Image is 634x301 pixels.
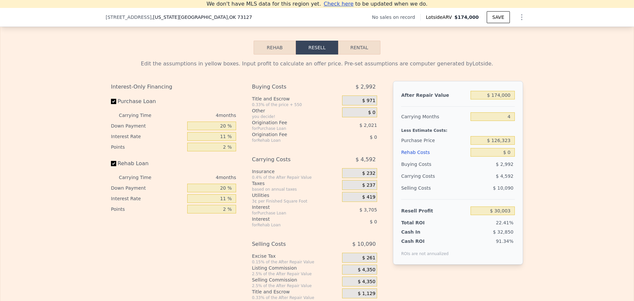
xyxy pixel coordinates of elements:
span: $ 0 [368,110,375,116]
span: , OK 73127 [228,15,252,20]
div: you decide! [252,114,339,119]
span: 22.41% [496,220,513,225]
span: $ 0 [370,219,377,224]
div: 2.5% of the After Repair Value [252,283,339,288]
label: Rehab Loan [111,158,185,169]
div: Purchase Price [401,134,468,146]
div: After Repair Value [401,89,468,101]
div: Down Payment [111,121,185,131]
div: Total ROI [401,219,442,226]
input: Purchase Loan [111,99,116,104]
div: Selling Costs [401,182,468,194]
span: $ 1,129 [358,291,375,297]
div: 0.33% of the After Repair Value [252,295,339,300]
span: $ 10,090 [352,238,376,250]
span: $ 2,021 [359,123,377,128]
div: 4 months [164,110,236,121]
div: for Rehab Loan [252,138,326,143]
div: Origination Fee [252,119,326,126]
span: $ 237 [362,182,375,188]
span: $174,000 [454,15,479,20]
label: Purchase Loan [111,95,185,107]
div: 4 months [164,172,236,183]
div: Points [111,204,185,214]
div: Carrying Time [119,172,162,183]
span: $ 3,705 [359,207,377,212]
div: Interest Rate [111,131,185,142]
div: Interest [252,216,326,222]
div: Cash ROI [401,238,449,245]
div: Taxes [252,180,339,187]
div: Buying Costs [252,81,326,93]
span: $ 10,090 [493,185,513,191]
span: $ 32,850 [493,229,513,235]
div: Points [111,142,185,152]
div: Listing Commission [252,265,339,271]
div: Insurance [252,168,339,175]
div: Edit the assumptions in yellow boxes. Input profit to calculate an offer price. Pre-set assumptio... [111,60,523,68]
span: $ 419 [362,194,375,200]
div: for Purchase Loan [252,126,326,131]
div: Less Estimate Costs: [401,123,515,134]
span: $ 261 [362,255,375,261]
div: Title and Escrow [252,288,339,295]
div: No sales on record [372,14,420,20]
button: SAVE [487,11,510,23]
span: Check here [324,1,353,7]
span: $ 4,350 [358,267,375,273]
div: 0.33% of the price + 550 [252,102,339,107]
div: Down Payment [111,183,185,193]
div: Carrying Months [401,111,468,123]
span: 91.34% [496,239,513,244]
div: Cash In [401,229,442,235]
button: Resell [296,41,338,55]
span: $ 2,992 [356,81,376,93]
span: $ 4,592 [356,154,376,166]
span: $ 232 [362,170,375,176]
div: Interest Rate [111,193,185,204]
div: Title and Escrow [252,95,339,102]
div: Excise Tax [252,253,339,259]
span: Lotside ARV [426,14,454,20]
div: 0.15% of the After Repair Value [252,259,339,265]
div: Carrying Costs [252,154,326,166]
div: 2.5% of the After Repair Value [252,271,339,277]
button: Show Options [515,11,528,24]
div: ROIs are not annualized [401,245,449,256]
button: Rehab [254,41,296,55]
div: Carrying Time [119,110,162,121]
span: $ 971 [362,98,375,104]
span: $ 0 [370,134,377,140]
div: Origination Fee [252,131,326,138]
div: for Purchase Loan [252,210,326,216]
div: Selling Commission [252,277,339,283]
span: , [US_STATE][GEOGRAPHIC_DATA] [152,14,252,20]
div: Other [252,107,339,114]
div: Selling Costs [252,238,326,250]
div: Resell Profit [401,205,468,217]
button: Rental [338,41,380,55]
div: Utilities [252,192,339,199]
div: Interest [252,204,326,210]
div: 3¢ per Finished Square Foot [252,199,339,204]
div: based on annual taxes [252,187,339,192]
span: $ 2,992 [496,162,513,167]
span: [STREET_ADDRESS] [106,14,152,20]
div: Buying Costs [401,158,468,170]
div: 0.4% of the After Repair Value [252,175,339,180]
span: $ 4,592 [496,173,513,179]
div: Carrying Costs [401,170,442,182]
span: $ 4,350 [358,279,375,285]
div: Interest-Only Financing [111,81,236,93]
input: Rehab Loan [111,161,116,166]
div: Rehab Costs [401,146,468,158]
div: for Rehab Loan [252,222,326,228]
